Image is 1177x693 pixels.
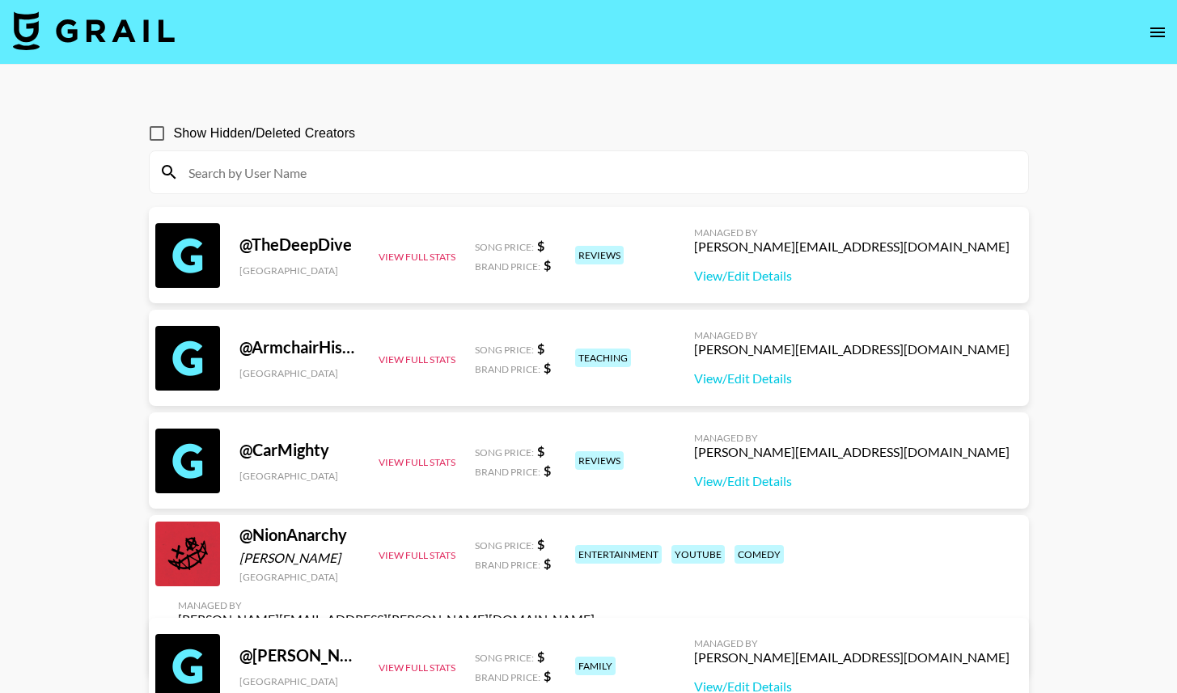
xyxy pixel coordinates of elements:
span: Brand Price: [475,260,540,273]
span: Song Price: [475,241,534,253]
strong: $ [537,340,544,356]
strong: $ [544,360,551,375]
div: Managed By [694,637,1010,649]
div: Managed By [178,599,595,611]
button: View Full Stats [379,251,455,263]
div: [GEOGRAPHIC_DATA] [239,367,359,379]
span: Brand Price: [475,466,540,478]
div: [GEOGRAPHIC_DATA] [239,470,359,482]
div: [PERSON_NAME][EMAIL_ADDRESS][DOMAIN_NAME] [694,341,1010,357]
img: Grail Talent [13,11,175,50]
div: [PERSON_NAME][EMAIL_ADDRESS][DOMAIN_NAME] [694,649,1010,666]
span: Show Hidden/Deleted Creators [174,124,356,143]
strong: $ [537,443,544,458]
div: [PERSON_NAME][EMAIL_ADDRESS][PERSON_NAME][DOMAIN_NAME] [178,611,595,628]
div: [PERSON_NAME] [239,550,359,566]
div: [GEOGRAPHIC_DATA] [239,675,359,687]
strong: $ [544,463,551,478]
div: reviews [575,246,624,264]
span: Brand Price: [475,559,540,571]
button: View Full Stats [379,661,455,674]
div: youtube [671,545,725,564]
strong: $ [544,257,551,273]
div: family [575,657,616,675]
input: Search by User Name [179,159,1018,185]
strong: $ [537,536,544,551]
div: comedy [735,545,784,564]
div: [GEOGRAPHIC_DATA] [239,571,359,583]
strong: $ [544,668,551,683]
div: entertainment [575,545,662,564]
a: View/Edit Details [694,370,1010,387]
div: [PERSON_NAME][EMAIL_ADDRESS][DOMAIN_NAME] [694,444,1010,460]
div: @ CarMighty [239,440,359,460]
span: Song Price: [475,344,534,356]
button: View Full Stats [379,456,455,468]
strong: $ [537,238,544,253]
div: @ TheDeepDive [239,235,359,255]
div: @ NionAnarchy [239,525,359,545]
span: Song Price: [475,446,534,458]
span: Song Price: [475,652,534,664]
div: reviews [575,451,624,470]
div: Managed By [694,432,1010,444]
div: [PERSON_NAME][EMAIL_ADDRESS][DOMAIN_NAME] [694,239,1010,255]
div: [GEOGRAPHIC_DATA] [239,264,359,277]
div: teaching [575,349,631,367]
button: View Full Stats [379,353,455,366]
div: Managed By [694,226,1010,239]
a: View/Edit Details [694,268,1010,284]
strong: $ [537,649,544,664]
strong: $ [544,556,551,571]
span: Brand Price: [475,363,540,375]
span: Song Price: [475,539,534,551]
a: View/Edit Details [694,473,1010,489]
div: @ ArmchairHistorian [239,337,359,357]
button: open drawer [1141,16,1174,49]
span: Brand Price: [475,671,540,683]
button: View Full Stats [379,549,455,561]
div: Managed By [694,329,1010,341]
div: @ [PERSON_NAME] [239,645,359,666]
